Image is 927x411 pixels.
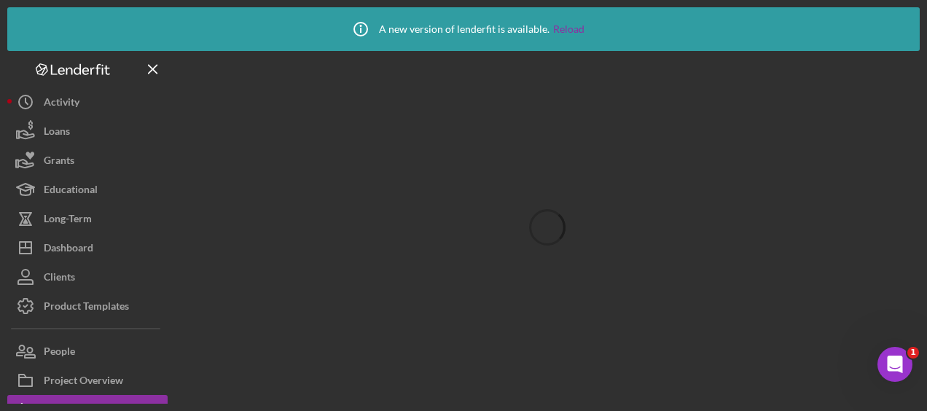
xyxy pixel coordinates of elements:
button: Clients [7,262,168,291]
div: People [44,337,75,369]
div: Activity [44,87,79,120]
span: 1 [907,347,919,359]
div: Clients [44,262,75,295]
div: Long-Term [44,204,92,237]
iframe: Intercom live chat [877,347,912,382]
a: Reload [553,23,584,35]
div: Dashboard [44,233,93,266]
button: People [7,337,168,366]
button: Educational [7,175,168,204]
button: Dashboard [7,233,168,262]
div: Project Overview [44,366,123,399]
button: Project Overview [7,366,168,395]
div: Loans [44,117,70,149]
button: Long-Term [7,204,168,233]
button: Loans [7,117,168,146]
button: Activity [7,87,168,117]
button: Grants [7,146,168,175]
div: Product Templates [44,291,129,324]
button: Product Templates [7,291,168,321]
div: A new version of lenderfit is available. [343,11,584,47]
div: Educational [44,175,98,208]
div: Grants [44,146,74,179]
